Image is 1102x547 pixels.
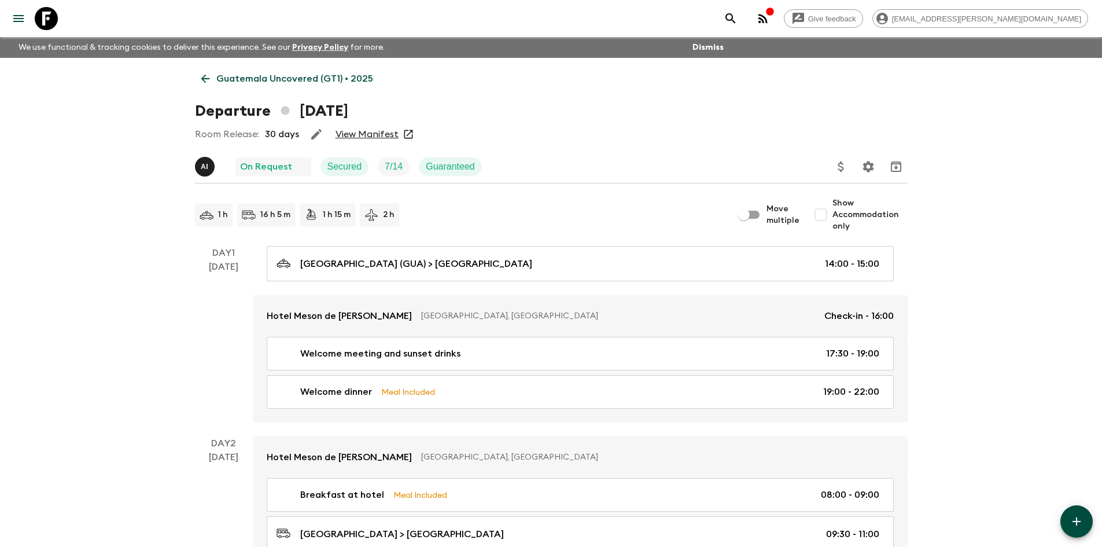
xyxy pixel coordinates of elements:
[300,527,504,541] p: [GEOGRAPHIC_DATA] > [GEOGRAPHIC_DATA]
[824,309,894,323] p: Check-in - 16:00
[821,488,879,502] p: 08:00 - 09:00
[253,295,908,337] a: Hotel Meson de [PERSON_NAME][GEOGRAPHIC_DATA], [GEOGRAPHIC_DATA]Check-in - 16:00
[195,100,348,123] h1: Departure [DATE]
[690,39,727,56] button: Dismiss
[378,157,410,176] div: Trip Fill
[209,260,238,423] div: [DATE]
[426,160,475,174] p: Guaranteed
[381,386,435,398] p: Meal Included
[292,43,348,52] a: Privacy Policy
[267,337,894,370] a: Welcome meeting and sunset drinks17:30 - 19:00
[826,527,879,541] p: 09:30 - 11:00
[383,209,395,221] p: 2 h
[300,257,532,271] p: [GEOGRAPHIC_DATA] (GUA) > [GEOGRAPHIC_DATA]
[421,451,884,463] p: [GEOGRAPHIC_DATA], [GEOGRAPHIC_DATA]
[832,197,908,232] span: Show Accommodation only
[393,489,447,501] p: Meal Included
[826,347,879,361] p: 17:30 - 19:00
[766,203,800,226] span: Move multiple
[857,155,880,178] button: Settings
[719,7,742,30] button: search adventures
[195,160,217,170] span: Alvaro Ixtetela
[267,450,412,464] p: Hotel Meson de [PERSON_NAME]
[830,155,853,178] button: Update Price, Early Bird Discount and Costs
[320,157,369,176] div: Secured
[195,67,379,90] a: Guatemala Uncovered (GT1) • 2025
[267,478,894,512] a: Breakfast at hotelMeal Included08:00 - 09:00
[201,162,208,171] p: A I
[336,129,399,140] a: View Manifest
[884,155,908,178] button: Archive (Completed, Cancelled or Unsynced Departures only)
[300,488,384,502] p: Breakfast at hotel
[218,209,228,221] p: 1 h
[300,347,460,361] p: Welcome meeting and sunset drinks
[802,14,863,23] span: Give feedback
[267,375,894,409] a: Welcome dinnerMeal Included19:00 - 22:00
[872,9,1088,28] div: [EMAIL_ADDRESS][PERSON_NAME][DOMAIN_NAME]
[14,37,389,58] p: We use functional & tracking cookies to deliver this experience. See our for more.
[195,436,253,450] p: Day 2
[195,246,253,260] p: Day 1
[323,209,351,221] p: 1 h 15 m
[253,436,908,478] a: Hotel Meson de [PERSON_NAME][GEOGRAPHIC_DATA], [GEOGRAPHIC_DATA]
[823,385,879,399] p: 19:00 - 22:00
[327,160,362,174] p: Secured
[784,9,863,28] a: Give feedback
[825,257,879,271] p: 14:00 - 15:00
[886,14,1088,23] span: [EMAIL_ADDRESS][PERSON_NAME][DOMAIN_NAME]
[7,7,30,30] button: menu
[195,127,259,141] p: Room Release:
[385,160,403,174] p: 7 / 14
[240,160,292,174] p: On Request
[421,310,815,322] p: [GEOGRAPHIC_DATA], [GEOGRAPHIC_DATA]
[216,72,373,86] p: Guatemala Uncovered (GT1) • 2025
[300,385,372,399] p: Welcome dinner
[267,309,412,323] p: Hotel Meson de [PERSON_NAME]
[267,246,894,281] a: [GEOGRAPHIC_DATA] (GUA) > [GEOGRAPHIC_DATA]14:00 - 15:00
[260,209,290,221] p: 16 h 5 m
[265,127,299,141] p: 30 days
[195,157,217,177] button: AI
